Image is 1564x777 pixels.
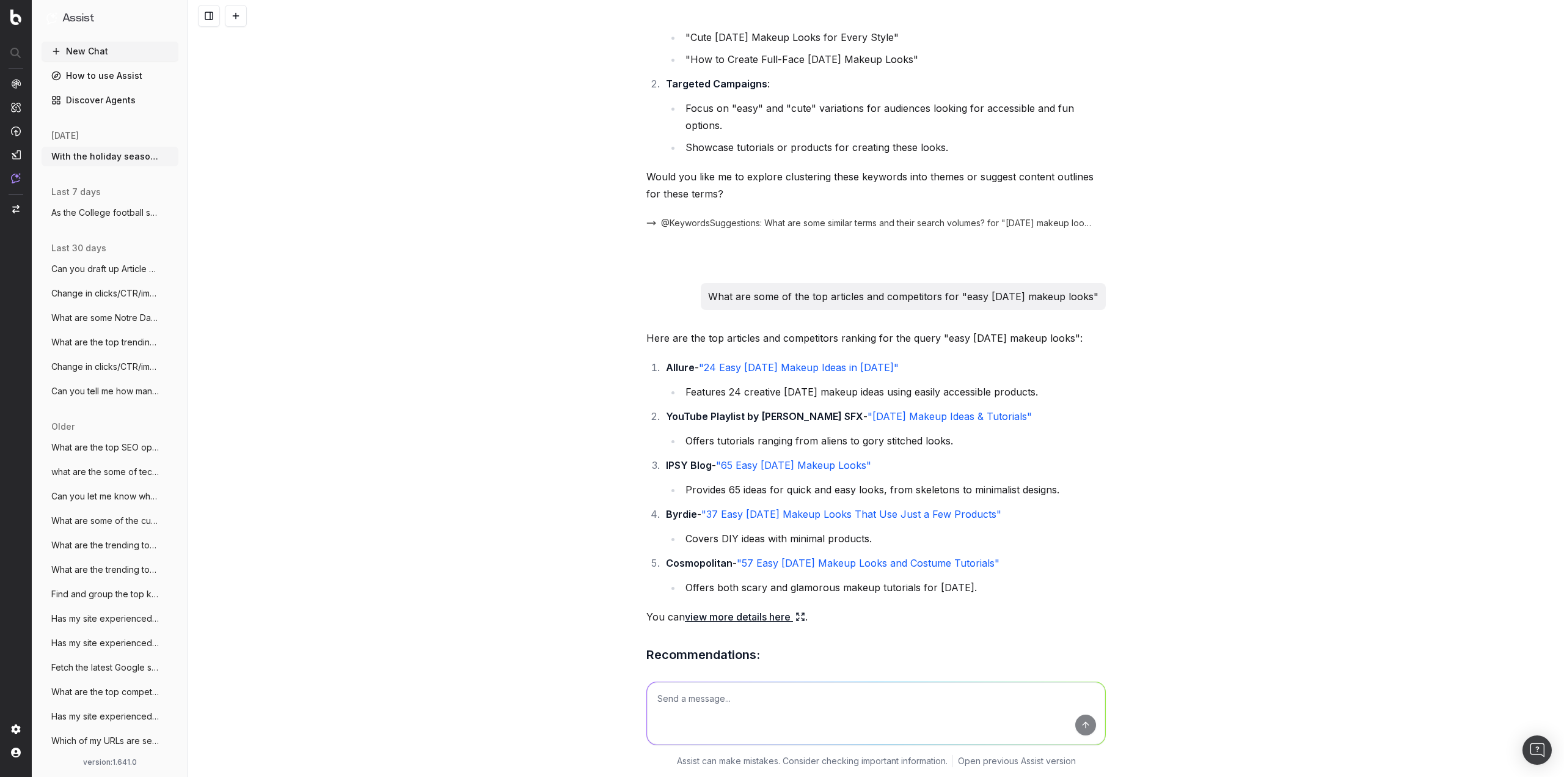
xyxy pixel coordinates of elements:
[737,557,999,569] a: "57 Easy [DATE] Makeup Looks and Costume Tutorials"
[646,330,1106,347] p: Here are the top articles and competitors ranking for the query "easy [DATE] makeup looks":
[682,432,1106,449] li: Offers tutorials ranging from aliens to gory stitched looks.
[42,259,178,279] button: Can you draft up Article Schema for this
[11,724,21,734] img: Setting
[42,658,178,677] button: Fetch the latest Google search results f
[51,637,159,649] span: Has my site experienced a performance dr
[42,42,178,61] button: New Chat
[682,383,1106,400] li: Features 24 creative [DATE] makeup ideas using easily accessible products.
[1522,735,1552,765] div: Open Intercom Messenger
[51,441,159,454] span: What are the top SEO opportunities on my
[628,334,640,347] img: Botify assist logo
[42,90,178,110] a: Discover Agents
[51,490,159,503] span: Can you let me know where my slowest ren
[51,613,159,625] span: Has my site experienced a performance dr
[51,710,159,723] span: Has my site experienced a performance dr
[42,333,178,352] button: What are the top trending topics for Not
[42,511,178,531] button: What are some of the current seasonal tr
[46,10,174,27] button: Assist
[42,584,178,604] button: Find and group the top keywords for Notr
[51,186,101,198] span: last 7 days
[666,508,697,520] strong: Byrdie
[51,588,159,600] span: Find and group the top keywords for Notr
[12,205,20,213] img: Switch project
[42,438,178,457] button: What are the top SEO opportunities on my
[51,421,75,433] span: older
[51,263,159,275] span: Can you draft up Article Schema for this
[51,539,159,551] span: What are the trending topics around notr
[662,506,1106,547] li: -
[682,139,1106,156] li: Showcase tutorials or products for creating these looks.
[51,130,79,142] span: [DATE]
[699,361,899,374] a: "24 Easy [DATE] Makeup Ideas in [DATE]"
[51,735,159,747] span: Which of my URLs are seeing an increase
[646,168,1106,202] p: Would you like me to explore clustering these keywords into themes or suggest content outlines fo...
[868,410,1032,422] a: "[DATE] Makeup Ideas & Tutorials"
[51,466,159,478] span: what are the some of technical SEO issue
[42,284,178,303] button: Change in clicks/CTR/impressions over la
[51,336,159,348] span: What are the top trending topics for Not
[62,10,94,27] h1: Assist
[11,102,21,112] img: Intelligence
[662,457,1106,498] li: -
[42,731,178,751] button: Which of my URLs are seeing an increase
[51,385,159,397] span: Can you tell me how many URLs on my site
[646,608,1106,625] p: You can .
[666,410,863,422] strong: YouTube Playlist by [PERSON_NAME] SFX
[11,126,21,136] img: Activation
[42,381,178,401] button: Can you tell me how many URLs on my site
[11,748,21,757] img: My account
[682,530,1106,547] li: Covers DIY ideas with minimal products.
[662,408,1106,449] li: -
[682,29,1106,46] li: "Cute [DATE] Makeup Looks for Every Style"
[46,12,57,24] img: Assist
[42,147,178,166] button: With the holiday season fast approaching
[682,481,1106,498] li: Provides 65 ideas for quick and easy looks, from skeletons to minimalist designs.
[666,78,767,90] strong: Targeted Campaigns
[51,515,159,527] span: What are some of the current seasonal tr
[51,661,159,674] span: Fetch the latest Google search results f
[716,459,871,471] a: "65 Easy [DATE] Makeup Looks"
[51,564,159,576] span: What are the trending topics around notr
[662,75,1106,156] li: :
[42,357,178,377] button: Change in clicks/CTR/impressions over la
[51,686,159,698] span: What are the top competitors ranking for
[42,308,178,328] button: What are some Notre Dame schedule terms
[51,361,159,373] span: Change in clicks/CTR/impressions over la
[661,217,1091,229] span: @KeywordsSuggestions: What are some similar terms and their search volumes? for "[DATE] makeup lo...
[701,508,1001,520] a: "37 Easy [DATE] Makeup Looks That Use Just a Few Products"
[42,536,178,555] button: What are the trending topics around notr
[10,9,21,25] img: Botify logo
[42,633,178,653] button: Has my site experienced a performance dr
[666,459,712,471] strong: IPSY Blog
[42,487,178,506] button: Can you let me know where my slowest ren
[51,242,106,254] span: last 30 days
[42,203,178,223] button: As the College football season kicks off
[677,755,948,767] p: Assist can make mistakes. Consider checking important information.
[662,554,1106,596] li: -
[46,757,174,767] div: version: 1.641.0
[42,462,178,482] button: what are the some of technical SEO issue
[958,755,1076,767] a: Open previous Assist version
[666,361,695,374] strong: Allure
[11,79,21,89] img: Analytics
[42,560,178,580] button: What are the trending topics around notr
[51,287,159,300] span: Change in clicks/CTR/impressions over la
[685,608,805,625] a: view more details here
[11,173,21,183] img: Assist
[42,609,178,628] button: Has my site experienced a performance dr
[646,217,1106,229] button: @KeywordsSuggestions: What are some similar terms and their search volumes? for "[DATE] makeup lo...
[682,51,1106,68] li: "How to Create Full-Face [DATE] Makeup Looks"
[666,557,733,569] strong: Cosmopolitan
[42,707,178,726] button: Has my site experienced a performance dr
[646,645,1106,665] h3: Recommendations:
[51,312,159,324] span: What are some Notre Dame schedule terms
[42,66,178,86] a: How to use Assist
[662,359,1106,400] li: -
[682,579,1106,596] li: Offers both scary and glamorous makeup tutorials for [DATE].
[42,682,178,702] button: What are the top competitors ranking for
[51,150,159,163] span: With the holiday season fast approaching
[11,150,21,160] img: Studio
[682,100,1106,134] li: Focus on "easy" and "cute" variations for audiences looking for accessible and fun options.
[51,207,159,219] span: As the College football season kicks off
[708,288,1098,305] p: What are some of the top articles and competitors for "easy [DATE] makeup looks"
